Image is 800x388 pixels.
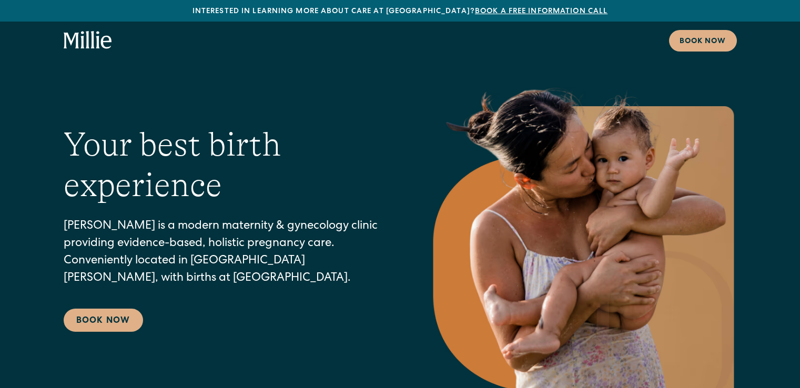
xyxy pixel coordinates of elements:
div: Book now [680,36,726,47]
a: Book now [669,30,737,52]
h1: Your best birth experience [64,125,388,206]
p: [PERSON_NAME] is a modern maternity & gynecology clinic providing evidence-based, holistic pregna... [64,218,388,288]
a: Book a free information call [475,8,607,15]
a: home [64,31,112,50]
a: Book Now [64,309,143,332]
